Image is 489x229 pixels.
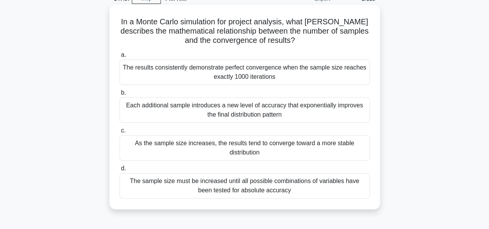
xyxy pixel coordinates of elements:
div: As the sample size increases, the results tend to converge toward a more stable distribution [119,135,370,161]
div: Each additional sample introduces a new level of accuracy that exponentially improves the final d... [119,97,370,123]
div: The sample size must be increased until all possible combinations of variables have been tested f... [119,173,370,198]
div: The results consistently demonstrate perfect convergence when the sample size reaches exactly 100... [119,59,370,85]
span: c. [121,127,126,134]
span: b. [121,89,126,96]
span: a. [121,51,126,58]
h5: In a Monte Carlo simulation for project analysis, what [PERSON_NAME] describes the mathematical r... [119,17,371,46]
span: d. [121,165,126,171]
